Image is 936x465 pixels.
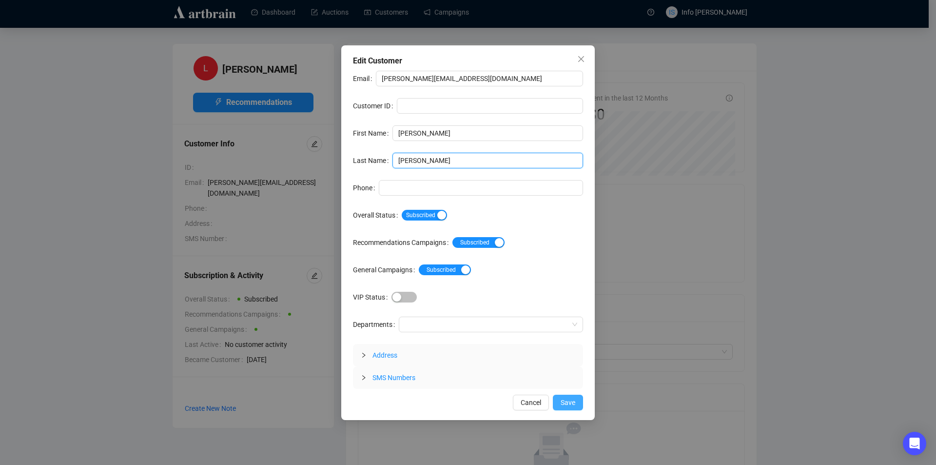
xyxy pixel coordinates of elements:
[419,264,471,275] button: General Campaigns
[452,237,505,248] button: Recommendations Campaigns
[353,235,452,250] label: Recommendations Campaigns
[573,51,589,67] button: Close
[903,432,926,455] div: Open Intercom Messenger
[561,397,575,408] span: Save
[353,55,583,67] div: Edit Customer
[397,98,583,114] input: Customer ID
[353,180,379,196] label: Phone
[353,125,392,141] label: First Name
[353,207,402,223] label: Overall Status
[553,395,583,410] button: Save
[372,351,397,359] span: Address
[392,153,583,168] input: Last Name
[372,374,415,382] span: SMS Numbers
[361,375,367,381] span: collapsed
[513,395,549,410] button: Cancel
[376,71,583,86] input: Email
[379,180,583,196] input: Phone
[521,397,541,408] span: Cancel
[577,55,585,63] span: close
[402,210,447,221] button: Overall Status
[361,352,367,358] span: collapsed
[391,292,417,303] button: VIP Status
[353,153,392,168] label: Last Name
[392,125,583,141] input: First Name
[353,366,583,389] div: SMS Numbers
[353,98,397,114] label: Customer ID
[353,289,391,305] label: VIP Status
[353,344,583,366] div: Address
[353,317,399,332] label: Departments
[353,262,419,278] label: General Campaigns
[353,71,376,86] label: Email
